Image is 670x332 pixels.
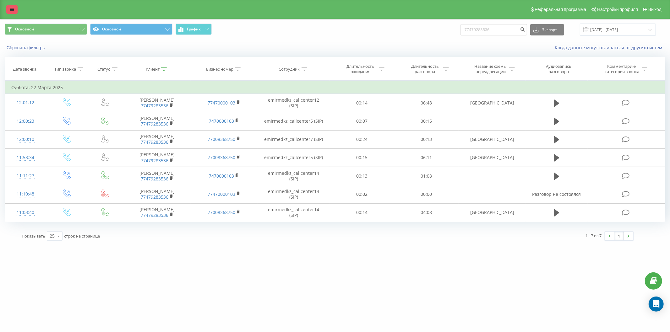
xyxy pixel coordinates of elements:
div: Клиент [146,67,160,72]
div: Статус [98,67,110,72]
a: 7470000103 [209,118,234,124]
div: 25 [50,233,55,239]
td: [GEOGRAPHIC_DATA] [459,94,526,112]
input: Поиск по номеру [460,24,527,35]
button: Основной [5,24,87,35]
div: 12:01:12 [11,97,40,109]
button: Экспорт [530,24,564,35]
a: 77008368750 [208,154,235,160]
div: 11:10:48 [11,188,40,200]
td: emirmedkz_callcenter14 (SIP) [258,167,330,185]
td: [PERSON_NAME] [123,185,190,203]
a: 1 [614,232,624,240]
a: 7470000103 [209,173,234,179]
td: 04:08 [394,203,459,222]
td: 00:07 [330,112,394,130]
div: Дата звонка [13,67,36,72]
a: 77479283536 [141,176,168,182]
td: 00:14 [330,203,394,222]
td: emirmedkz_callcenter14 (SIP) [258,203,330,222]
td: Суббота, 22 Марта 2025 [5,81,665,94]
div: Название схемы переадресации [474,64,508,74]
td: 00:15 [394,112,459,130]
span: Настройки профиля [597,7,638,12]
div: Сотрудник [279,67,300,72]
span: Выход [648,7,662,12]
span: Разговор не состоялся [532,191,581,197]
td: [GEOGRAPHIC_DATA] [459,130,526,148]
div: Комментарий/категория звонка [603,64,640,74]
td: [PERSON_NAME] [123,112,190,130]
a: 77479283536 [141,121,168,127]
div: 11:53:34 [11,152,40,164]
td: 06:11 [394,148,459,167]
td: [PERSON_NAME] [123,94,190,112]
a: 77470000103 [208,100,235,106]
td: emirmedkz_callcenter14 (SIP) [258,185,330,203]
td: 00:00 [394,185,459,203]
td: 00:13 [394,130,459,148]
div: 11:11:27 [11,170,40,182]
td: 00:24 [330,130,394,148]
span: Реферальная программа [535,7,586,12]
td: 00:15 [330,148,394,167]
div: Длительность ожидания [344,64,377,74]
td: [PERSON_NAME] [123,203,190,222]
div: Open Intercom Messenger [649,297,664,312]
a: 77470000103 [208,191,235,197]
button: Основной [90,24,172,35]
td: emirmedkz_callcenter5 (SIP) [258,148,330,167]
a: 77479283536 [141,103,168,109]
td: [GEOGRAPHIC_DATA] [459,203,526,222]
td: [GEOGRAPHIC_DATA] [459,148,526,167]
a: Когда данные могут отличаться от других систем [555,45,665,51]
span: Показывать [22,233,45,239]
a: 77479283536 [141,158,168,163]
a: 77479283536 [141,194,168,200]
td: 00:14 [330,94,394,112]
div: Длительность разговора [408,64,442,74]
span: Основной [15,27,34,32]
a: 77479283536 [141,212,168,218]
span: График [187,27,201,31]
button: Сбросить фильтры [5,45,49,51]
div: 11:03:40 [11,206,40,219]
td: emirmedkz_callcenter5 (SIP) [258,112,330,130]
div: 1 - 7 из 7 [586,233,602,239]
td: [PERSON_NAME] [123,167,190,185]
td: 00:13 [330,167,394,185]
td: emirmedkz_callcenter12 (SIP) [258,94,330,112]
div: 12:00:10 [11,133,40,146]
div: Бизнес номер [206,67,233,72]
span: строк на странице [64,233,100,239]
td: 01:08 [394,167,459,185]
td: 06:48 [394,94,459,112]
td: [PERSON_NAME] [123,148,190,167]
button: График [176,24,212,35]
td: emirmedkz_callcenter7 (SIP) [258,130,330,148]
td: 00:02 [330,185,394,203]
div: 12:00:23 [11,115,40,127]
div: Аудиозапись разговора [538,64,579,74]
div: Тип звонка [54,67,76,72]
td: [PERSON_NAME] [123,130,190,148]
a: 77008368750 [208,209,235,215]
a: 77479283536 [141,139,168,145]
a: 77008368750 [208,136,235,142]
